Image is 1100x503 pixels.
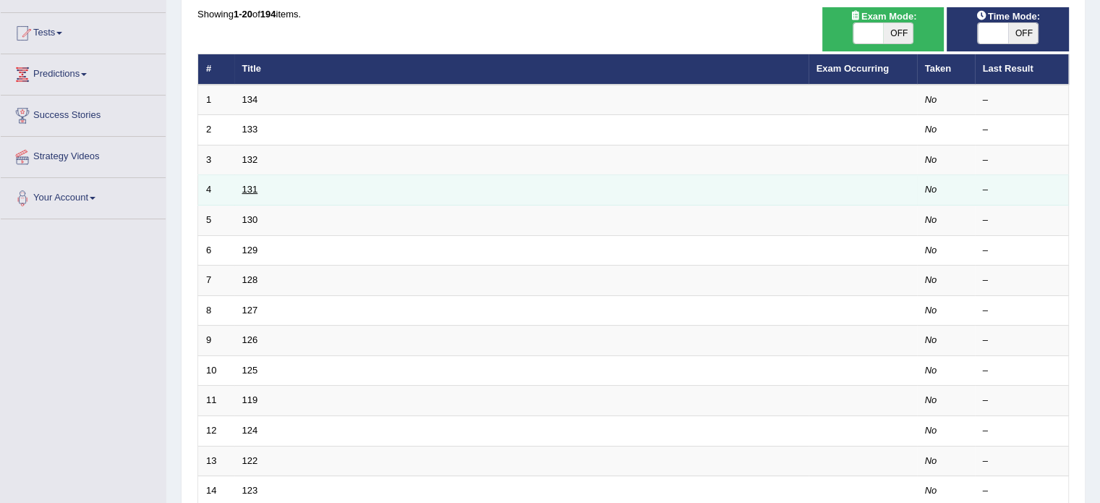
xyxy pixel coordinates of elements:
[242,274,258,285] a: 128
[197,7,1069,21] div: Showing of items.
[242,365,258,376] a: 125
[983,153,1061,167] div: –
[234,54,809,85] th: Title
[917,54,975,85] th: Taken
[925,245,937,255] em: No
[198,54,234,85] th: #
[198,266,234,296] td: 7
[983,93,1061,107] div: –
[198,235,234,266] td: 6
[242,214,258,225] a: 130
[242,425,258,436] a: 124
[242,455,258,466] a: 122
[983,304,1061,318] div: –
[983,123,1061,137] div: –
[971,9,1046,24] span: Time Mode:
[1,137,166,173] a: Strategy Videos
[925,334,937,345] em: No
[925,94,937,105] em: No
[1,13,166,49] a: Tests
[242,94,258,105] a: 134
[983,364,1061,378] div: –
[925,365,937,376] em: No
[198,386,234,416] td: 11
[198,115,234,145] td: 2
[983,214,1061,227] div: –
[242,305,258,316] a: 127
[883,23,913,43] span: OFF
[198,175,234,206] td: 4
[198,415,234,446] td: 12
[198,206,234,236] td: 5
[242,184,258,195] a: 131
[198,145,234,175] td: 3
[242,154,258,165] a: 132
[983,274,1061,287] div: –
[975,54,1069,85] th: Last Result
[822,7,945,51] div: Show exams occurring in exams
[1,96,166,132] a: Success Stories
[1,54,166,90] a: Predictions
[983,394,1061,407] div: –
[925,305,937,316] em: No
[242,334,258,345] a: 126
[260,9,276,20] b: 194
[925,425,937,436] em: No
[817,63,889,74] a: Exam Occurring
[925,455,937,466] em: No
[925,124,937,135] em: No
[198,85,234,115] td: 1
[234,9,252,20] b: 1-20
[925,485,937,496] em: No
[198,326,234,356] td: 9
[925,184,937,195] em: No
[1,178,166,214] a: Your Account
[242,485,258,496] a: 123
[983,334,1061,347] div: –
[925,154,937,165] em: No
[198,355,234,386] td: 10
[983,455,1061,468] div: –
[198,295,234,326] td: 8
[983,424,1061,438] div: –
[242,245,258,255] a: 129
[844,9,922,24] span: Exam Mode:
[242,394,258,405] a: 119
[925,214,937,225] em: No
[983,244,1061,258] div: –
[198,446,234,476] td: 13
[925,394,937,405] em: No
[983,183,1061,197] div: –
[1008,23,1039,43] span: OFF
[925,274,937,285] em: No
[983,484,1061,498] div: –
[242,124,258,135] a: 133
